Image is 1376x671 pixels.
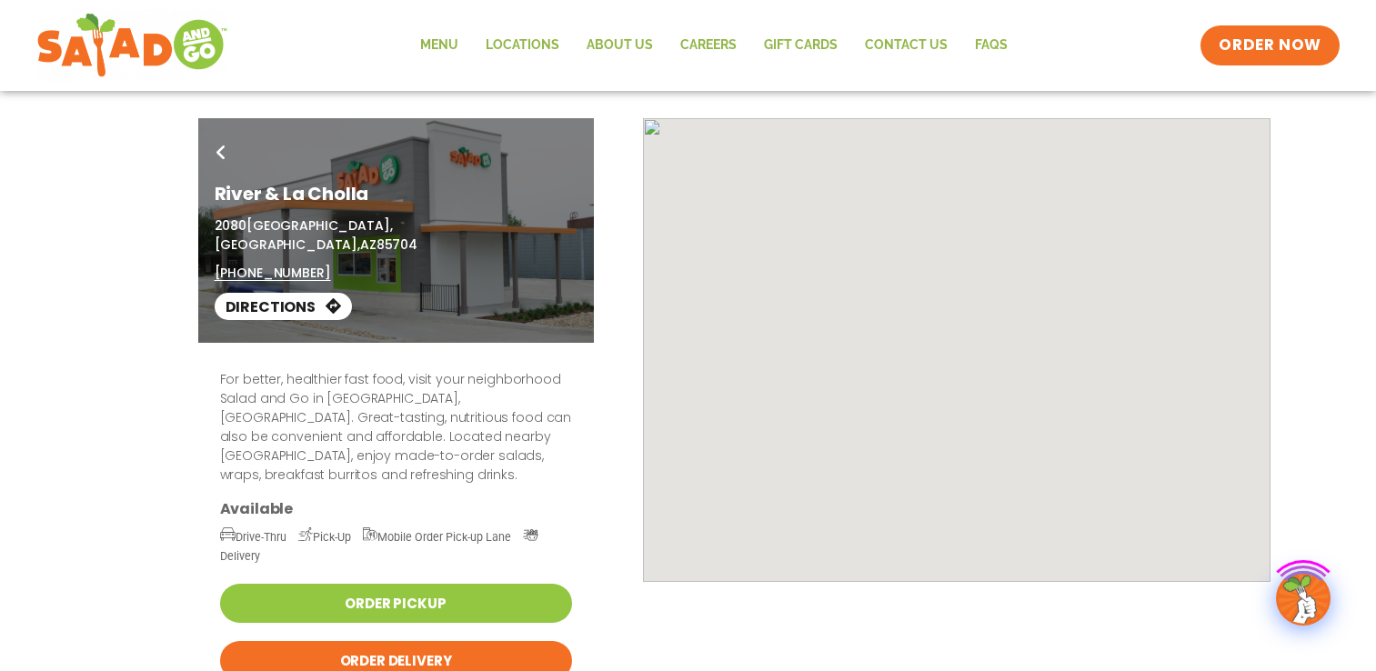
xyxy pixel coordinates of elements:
a: Careers [667,25,750,66]
span: ORDER NOW [1219,35,1321,56]
span: 2080 [215,216,246,235]
a: About Us [573,25,667,66]
span: 85704 [377,235,417,254]
h1: River & La Cholla [215,180,578,207]
nav: Menu [407,25,1021,66]
span: [GEOGRAPHIC_DATA], [215,235,360,254]
span: Pick-Up [298,530,351,544]
span: Drive-Thru [220,530,286,544]
a: ORDER NOW [1200,25,1339,65]
a: Contact Us [851,25,961,66]
h3: Available [220,499,572,518]
a: Locations [472,25,573,66]
span: [GEOGRAPHIC_DATA], [246,216,392,235]
a: Order Pickup [220,584,572,623]
a: FAQs [961,25,1021,66]
img: new-SAG-logo-768×292 [36,9,228,82]
a: Menu [407,25,472,66]
a: GIFT CARDS [750,25,851,66]
span: AZ [360,235,377,254]
a: [PHONE_NUMBER] [215,264,331,283]
p: For better, healthier fast food, visit your neighborhood Salad and Go in [GEOGRAPHIC_DATA], [GEOG... [220,370,572,485]
span: Mobile Order Pick-up Lane [363,530,512,544]
a: Directions [215,293,352,320]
